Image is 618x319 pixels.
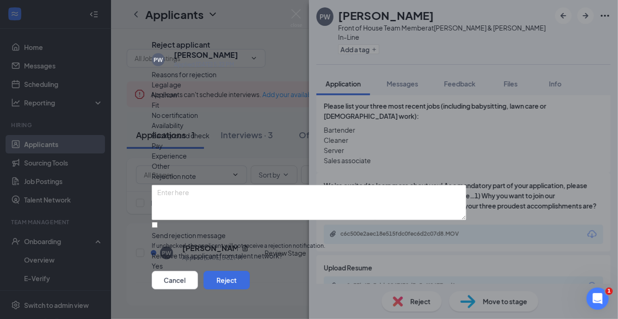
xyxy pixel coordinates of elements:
span: No show [152,90,178,100]
span: Rejection note [152,172,196,180]
span: Availability [152,120,184,130]
div: Send rejection message [152,231,466,240]
input: Send rejection messageIf unchecked, the applicant will not receive a rejection notification. [152,222,158,228]
div: PW [154,56,163,64]
button: Reject [204,271,250,289]
span: Reasons for rejection [152,70,216,79]
span: Yes [152,261,163,271]
span: Other [152,161,170,171]
span: 1 [606,288,613,295]
span: No certification [152,110,198,120]
span: Remove this applicant from talent network? [152,252,283,260]
h3: Reject applicant [152,40,210,50]
span: Pay [152,141,163,151]
span: Background check [152,130,210,141]
span: Legal age [152,80,181,90]
span: Fit [152,100,159,110]
div: Applied [DATE] 5:32 PM [174,60,238,69]
button: Cancel [152,271,198,289]
h5: [PERSON_NAME] [174,50,238,60]
span: If unchecked, the applicant will not receive a rejection notification. [152,242,466,251]
span: Experience [152,151,187,161]
iframe: Intercom live chat [587,288,609,310]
